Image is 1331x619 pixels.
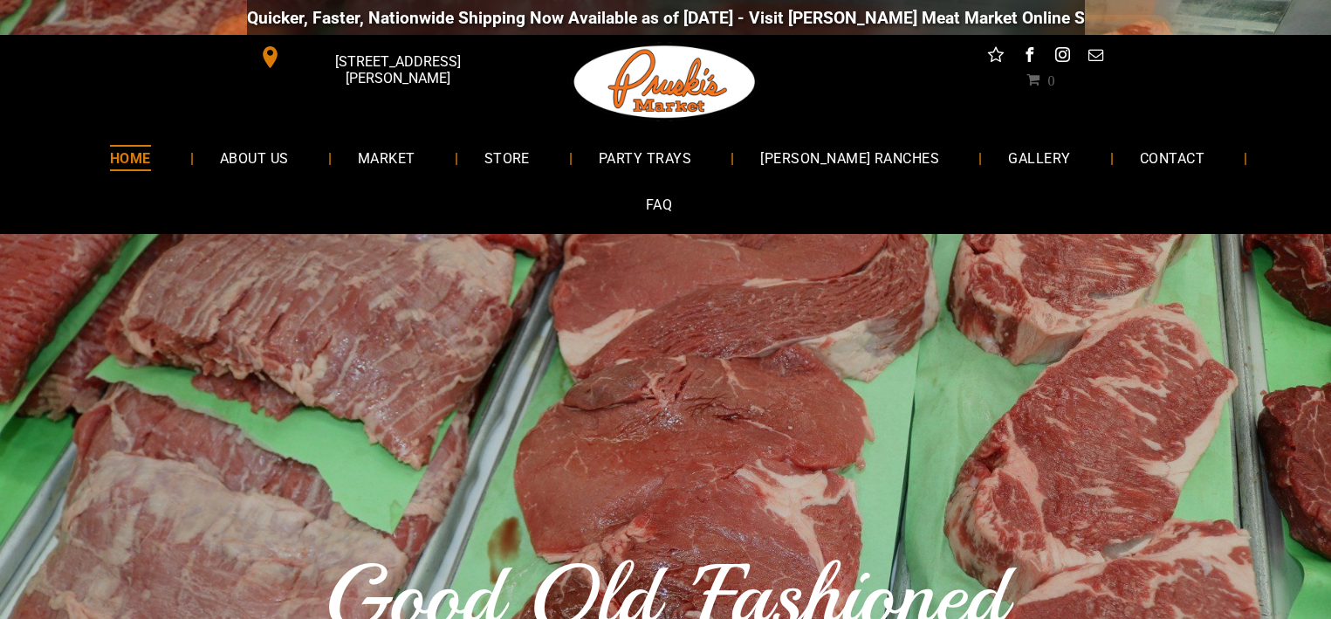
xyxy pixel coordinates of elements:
a: FAQ [620,182,698,228]
img: Pruski-s+Market+HQ+Logo2-259w.png [571,35,759,129]
span: 0 [1047,72,1054,86]
a: ABOUT US [194,134,315,181]
a: HOME [84,134,177,181]
a: CONTACT [1114,134,1231,181]
a: PARTY TRAYS [573,134,717,181]
a: GALLERY [982,134,1096,181]
a: MARKET [332,134,442,181]
a: STORE [458,134,556,181]
a: [PERSON_NAME] RANCHES [734,134,965,181]
a: email [1084,44,1107,71]
a: instagram [1051,44,1074,71]
a: [STREET_ADDRESS][PERSON_NAME] [247,44,514,71]
a: facebook [1018,44,1040,71]
a: Social network [985,44,1007,71]
span: [STREET_ADDRESS][PERSON_NAME] [285,45,510,95]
